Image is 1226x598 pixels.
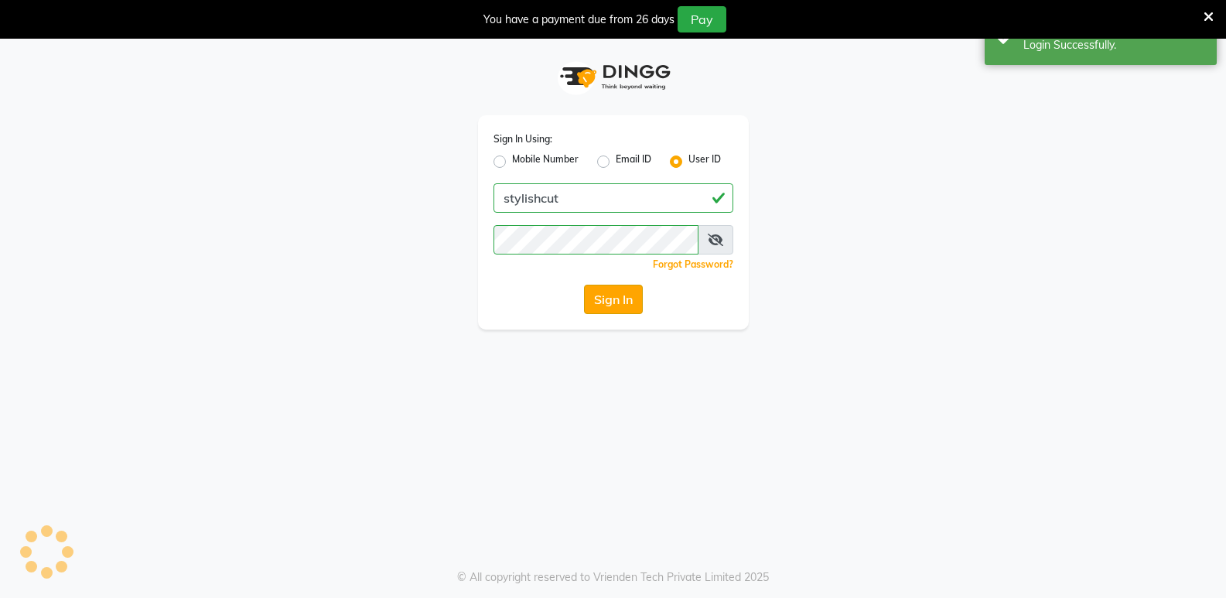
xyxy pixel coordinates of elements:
div: You have a payment due from 26 days [483,12,674,28]
label: User ID [688,152,721,171]
label: Email ID [616,152,651,171]
label: Sign In Using: [493,132,552,146]
a: Forgot Password? [653,258,733,270]
button: Sign In [584,285,643,314]
input: Username [493,183,733,213]
button: Pay [678,6,726,32]
img: logo1.svg [552,54,675,100]
input: Username [493,225,698,255]
div: Login Successfully. [1023,37,1205,53]
label: Mobile Number [512,152,579,171]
